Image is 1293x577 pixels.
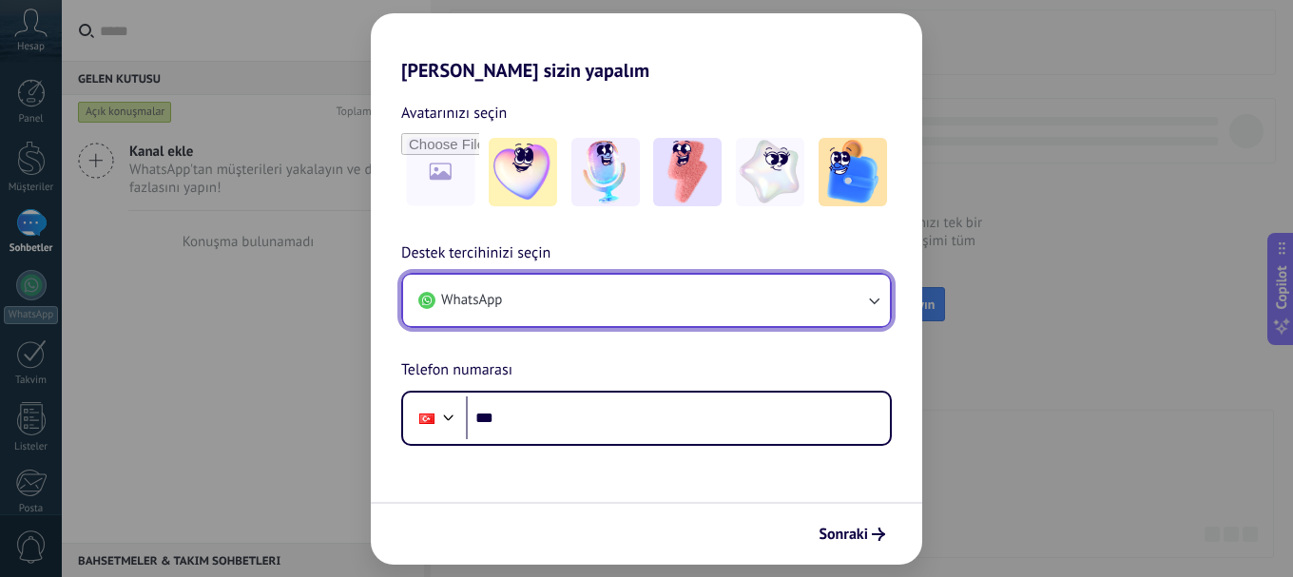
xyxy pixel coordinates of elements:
[401,101,507,125] span: Avatarınızı seçin
[401,358,512,383] span: Telefon numarası
[571,138,640,206] img: -2.jpeg
[819,138,887,206] img: -5.jpeg
[441,291,502,310] span: WhatsApp
[810,518,894,550] button: Sonraki
[371,13,922,82] h2: [PERSON_NAME] sizin yapalım
[409,398,445,438] div: Turkey: + 90
[653,138,722,206] img: -3.jpeg
[489,138,557,206] img: -1.jpeg
[403,275,890,326] button: WhatsApp
[736,138,804,206] img: -4.jpeg
[819,528,868,541] span: Sonraki
[401,241,550,266] span: Destek tercihinizi seçin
